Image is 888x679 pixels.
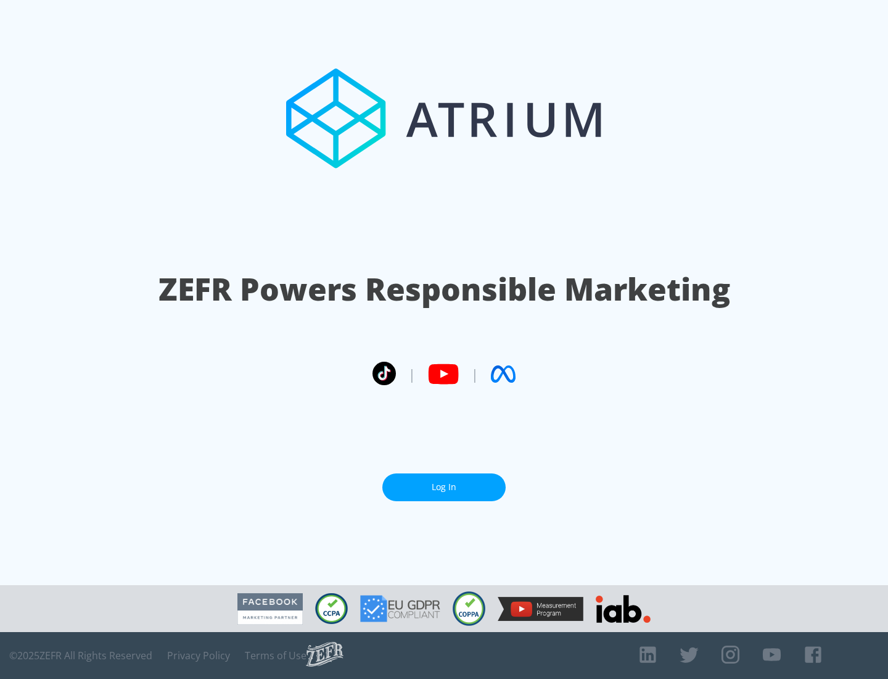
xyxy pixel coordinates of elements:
img: IAB [596,595,651,623]
img: CCPA Compliant [315,593,348,624]
img: COPPA Compliant [453,591,485,626]
span: | [471,365,479,383]
h1: ZEFR Powers Responsible Marketing [158,268,730,310]
img: YouTube Measurement Program [498,597,583,621]
img: GDPR Compliant [360,595,440,622]
span: © 2025 ZEFR All Rights Reserved [9,649,152,662]
img: Facebook Marketing Partner [237,593,303,625]
a: Privacy Policy [167,649,230,662]
a: Log In [382,473,506,501]
a: Terms of Use [245,649,306,662]
span: | [408,365,416,383]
